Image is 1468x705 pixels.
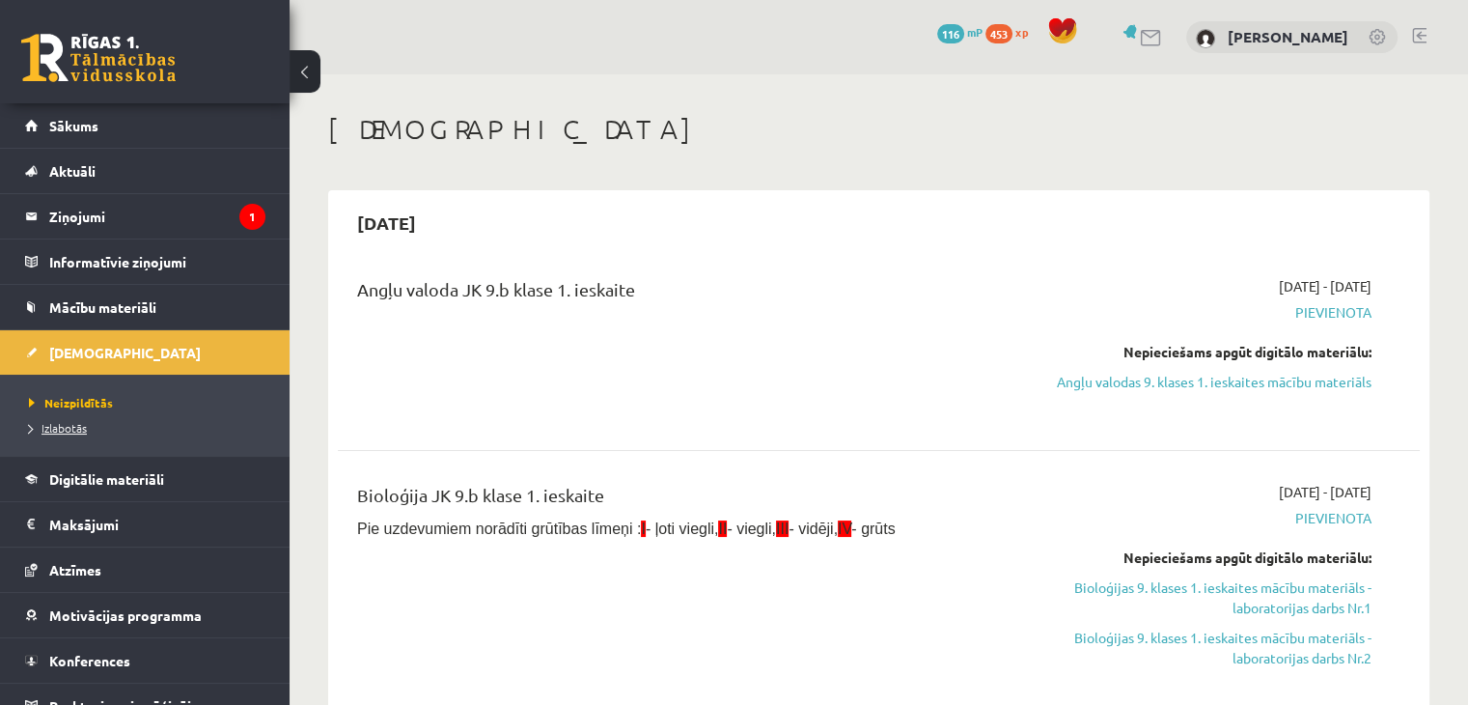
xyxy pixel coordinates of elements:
span: II [718,521,727,537]
a: Konferences [25,638,265,683]
span: Izlabotās [29,420,87,436]
span: Neizpildītās [29,395,113,410]
div: Bioloģija JK 9.b klase 1. ieskaite [357,482,1024,518]
span: mP [967,24,983,40]
a: Rīgas 1. Tālmācības vidusskola [21,34,176,82]
span: xp [1015,24,1028,40]
a: Aktuāli [25,149,265,193]
a: 116 mP [937,24,983,40]
span: [DATE] - [DATE] [1279,276,1371,296]
i: 1 [239,204,265,230]
a: Digitālie materiāli [25,457,265,501]
a: Bioloģijas 9. klases 1. ieskaites mācību materiāls - laboratorijas darbs Nr.1 [1053,578,1371,618]
a: Informatīvie ziņojumi [25,240,265,284]
span: Konferences [49,652,130,669]
div: Nepieciešams apgūt digitālo materiālu: [1053,342,1371,362]
span: Aktuāli [49,162,96,180]
span: Motivācijas programma [49,606,202,624]
a: Mācību materiāli [25,285,265,329]
a: Bioloģijas 9. klases 1. ieskaites mācību materiāls - laboratorijas darbs Nr.2 [1053,628,1371,668]
span: [DEMOGRAPHIC_DATA] [49,344,201,361]
span: Pie uzdevumiem norādīti grūtības līmeņi : - ļoti viegli, - viegli, - vidēji, - grūts [357,521,896,537]
a: Neizpildītās [29,394,270,411]
span: Digitālie materiāli [49,470,164,488]
span: III [776,521,789,537]
legend: Informatīvie ziņojumi [49,240,265,284]
span: 453 [985,24,1012,43]
span: Mācību materiāli [49,298,156,316]
a: Atzīmes [25,548,265,592]
h1: [DEMOGRAPHIC_DATA] [328,113,1429,146]
div: Angļu valoda JK 9.b klase 1. ieskaite [357,276,1024,312]
span: Sākums [49,117,98,134]
a: Maksājumi [25,502,265,547]
a: [PERSON_NAME] [1228,27,1348,46]
legend: Ziņojumi [49,194,265,239]
img: Kārlis Šūtelis [1196,29,1215,48]
span: 116 [937,24,964,43]
span: Pievienota [1053,508,1371,528]
a: 453 xp [985,24,1038,40]
a: Angļu valodas 9. klases 1. ieskaites mācību materiāls [1053,372,1371,392]
h2: [DATE] [338,200,435,245]
span: I [641,521,645,537]
a: Izlabotās [29,419,270,437]
legend: Maksājumi [49,502,265,547]
a: Sākums [25,103,265,148]
span: Atzīmes [49,561,101,578]
a: Motivācijas programma [25,593,265,637]
a: [DEMOGRAPHIC_DATA] [25,330,265,375]
span: [DATE] - [DATE] [1279,482,1371,502]
div: Nepieciešams apgūt digitālo materiālu: [1053,548,1371,568]
a: Ziņojumi1 [25,194,265,239]
span: IV [838,521,851,537]
span: Pievienota [1053,302,1371,323]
